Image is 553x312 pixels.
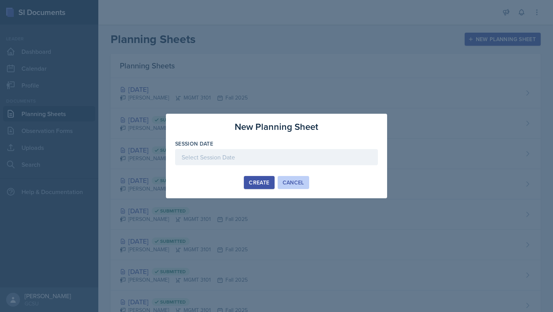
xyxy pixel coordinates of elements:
[283,179,304,186] div: Cancel
[244,176,274,189] button: Create
[235,120,318,134] h3: New Planning Sheet
[249,179,269,186] div: Create
[175,140,213,148] label: Session Date
[278,176,309,189] button: Cancel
